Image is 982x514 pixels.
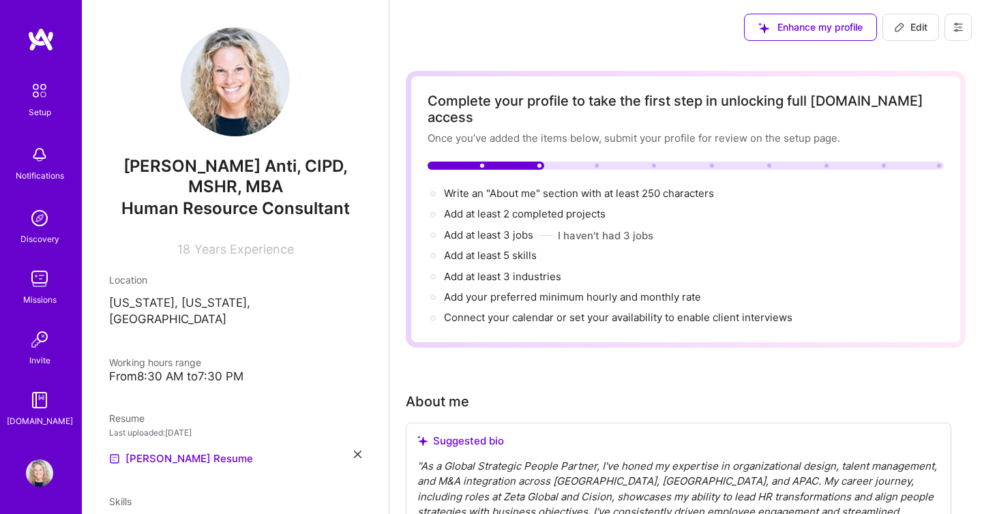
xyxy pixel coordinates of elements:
[444,228,533,241] span: Add at least 3 jobs
[109,453,120,464] img: Resume
[444,249,537,262] span: Add at least 5 skills
[109,496,132,507] span: Skills
[109,369,361,384] div: From 8:30 AM to 7:30 PM
[26,141,53,168] img: bell
[26,265,53,292] img: teamwork
[444,207,606,220] span: Add at least 2 completed projects
[428,93,944,125] div: Complete your profile to take the first step in unlocking full [DOMAIN_NAME] access
[26,205,53,232] img: discovery
[194,242,294,256] span: Years Experience
[26,387,53,414] img: guide book
[20,232,59,246] div: Discovery
[121,198,350,218] span: Human Resource Consultant
[177,242,190,256] span: 18
[109,156,361,197] span: [PERSON_NAME] Anti, CIPD, MSHR, MBA
[444,311,792,324] span: Connect your calendar or set your availability to enable client interviews
[109,295,361,328] p: [US_STATE], [US_STATE], [GEOGRAPHIC_DATA]
[23,292,57,307] div: Missions
[109,451,253,467] a: [PERSON_NAME] Resume
[109,425,361,440] div: Last uploaded: [DATE]
[882,14,939,41] button: Edit
[894,20,927,34] span: Edit
[109,412,145,424] span: Resume
[354,451,361,458] i: icon Close
[181,27,290,136] img: User Avatar
[558,228,653,243] button: I haven't had 3 jobs
[444,270,561,283] span: Add at least 3 industries
[27,27,55,52] img: logo
[428,131,944,145] div: Once you’ve added the items below, submit your profile for review on the setup page.
[444,187,717,200] span: Write an "About me" section with at least 250 characters
[23,459,57,487] a: User Avatar
[417,436,428,446] i: icon SuggestedTeams
[26,459,53,487] img: User Avatar
[16,168,64,183] div: Notifications
[444,290,701,303] span: Add your preferred minimum hourly and monthly rate
[7,414,73,428] div: [DOMAIN_NAME]
[29,105,51,119] div: Setup
[109,273,361,287] div: Location
[26,326,53,353] img: Invite
[417,434,940,448] div: Suggested bio
[406,391,469,412] div: About me
[25,76,54,105] img: setup
[109,357,201,368] span: Working hours range
[29,353,50,367] div: Invite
